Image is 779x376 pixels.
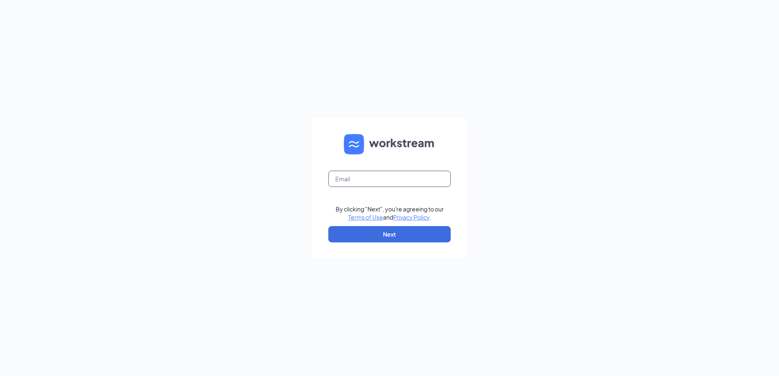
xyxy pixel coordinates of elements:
[344,134,435,154] img: WS logo and Workstream text
[393,213,429,221] a: Privacy Policy
[328,226,451,242] button: Next
[348,213,383,221] a: Terms of Use
[336,205,444,221] div: By clicking "Next", you're agreeing to our and .
[328,171,451,187] input: Email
